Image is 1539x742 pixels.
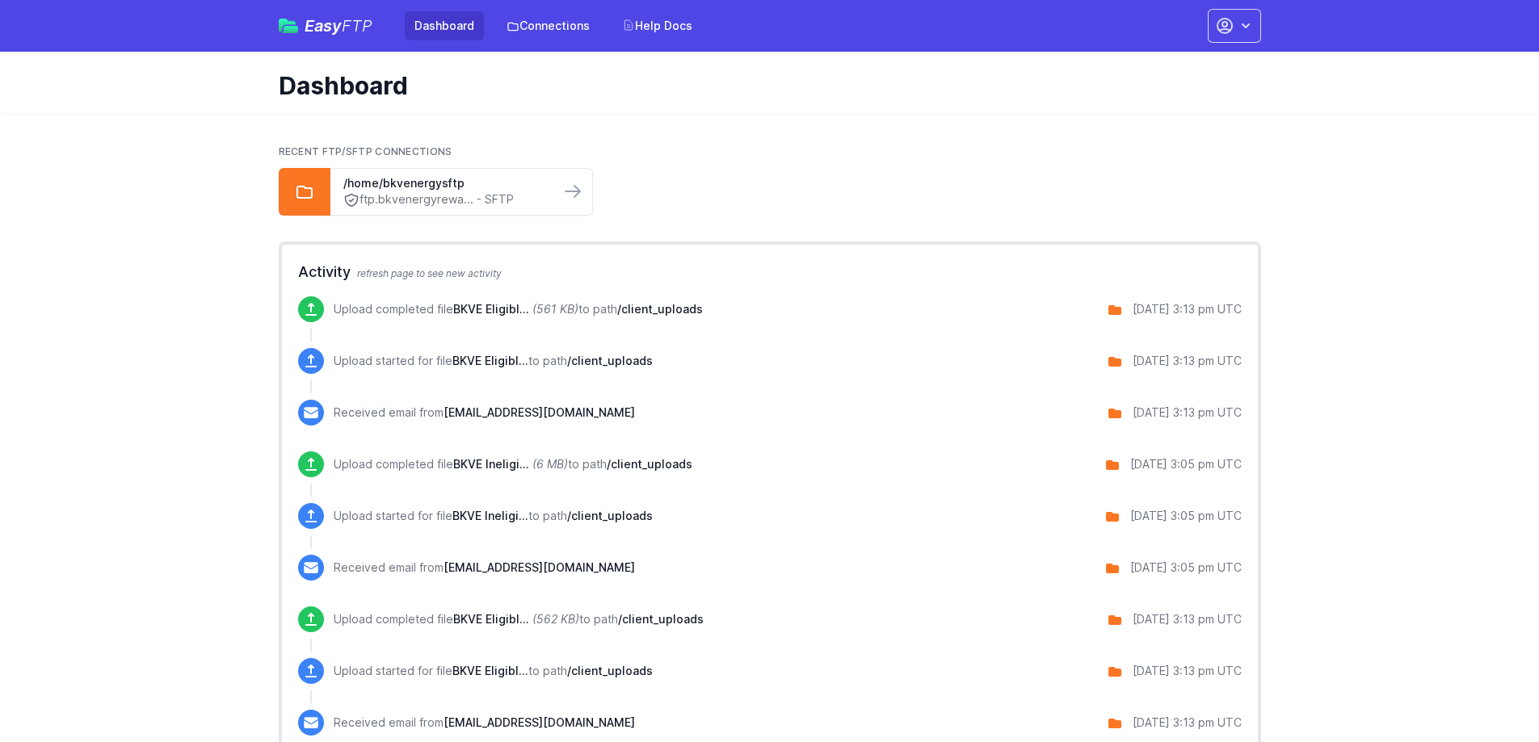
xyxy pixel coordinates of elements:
[334,715,635,731] p: Received email from
[334,663,653,679] p: Upload started for file to path
[567,509,653,522] span: /client_uploads
[357,267,502,279] span: refresh page to see new activity
[532,612,579,626] i: (562 KB)
[497,11,599,40] a: Connections
[444,405,635,419] span: [EMAIL_ADDRESS][DOMAIN_NAME]
[452,354,528,367] span: BKVE Eligible Rewards Customers.xlsx
[618,612,704,626] span: /client_uploads
[612,11,702,40] a: Help Docs
[334,405,635,421] p: Received email from
[453,612,529,626] span: BKVE Eligible Rewards Customers.xlsx
[279,18,372,34] a: EasyFTP
[452,664,528,677] span: BKVE Eligible Rewards Customers.xlsx
[1133,301,1242,317] div: [DATE] 3:13 pm UTC
[607,457,692,471] span: /client_uploads
[532,457,568,471] i: (6 MB)
[305,18,372,34] span: Easy
[343,191,547,208] a: ftp.bkvenergyrewa... - SFTP
[1130,456,1242,472] div: [DATE] 3:05 pm UTC
[1130,508,1242,524] div: [DATE] 3:05 pm UTC
[532,302,578,316] i: (561 KB)
[1130,560,1242,576] div: [DATE] 3:05 pm UTC
[1133,715,1242,731] div: [DATE] 3:13 pm UTC
[453,302,529,316] span: BKVE Eligible Rewards Customers.xlsx
[334,611,704,627] p: Upload completed file to path
[279,71,1248,100] h1: Dashboard
[452,509,528,522] span: BKVE Ineligible Rewards Customers.xlsx
[453,457,529,471] span: BKVE Ineligible Rewards Customers.xlsx
[334,560,635,576] p: Received email from
[405,11,484,40] a: Dashboard
[617,302,703,316] span: /client_uploads
[343,175,547,191] a: /home/bkvenergysftp
[1133,405,1242,421] div: [DATE] 3:13 pm UTC
[279,19,298,33] img: easyftp_logo.png
[444,560,635,574] span: [EMAIL_ADDRESS][DOMAIN_NAME]
[567,664,653,677] span: /client_uploads
[298,261,1242,283] h2: Activity
[1133,353,1242,369] div: [DATE] 3:13 pm UTC
[334,456,692,472] p: Upload completed file to path
[342,16,372,36] span: FTP
[334,353,653,369] p: Upload started for file to path
[1133,663,1242,679] div: [DATE] 3:13 pm UTC
[334,301,703,317] p: Upload completed file to path
[1133,611,1242,627] div: [DATE] 3:13 pm UTC
[444,715,635,729] span: [EMAIL_ADDRESS][DOMAIN_NAME]
[567,354,653,367] span: /client_uploads
[334,508,653,524] p: Upload started for file to path
[279,145,1261,158] h2: Recent FTP/SFTP Connections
